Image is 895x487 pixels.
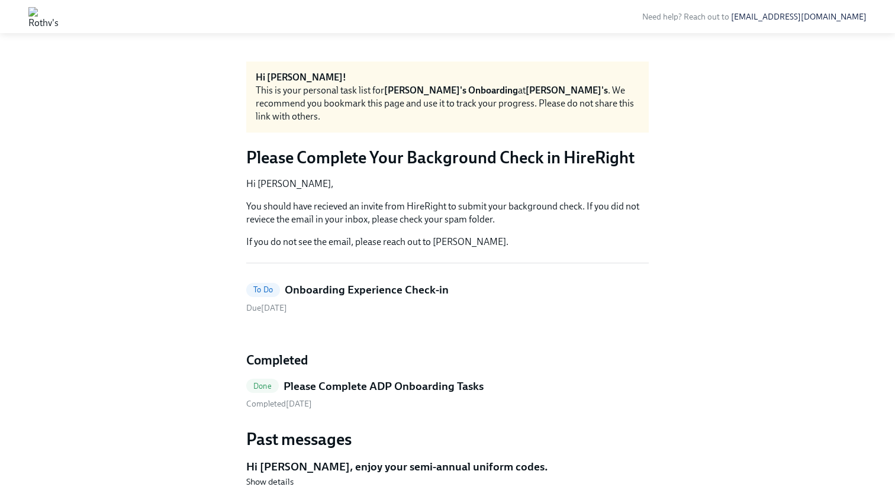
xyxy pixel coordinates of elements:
img: Rothy's [28,7,59,26]
span: Done [246,382,279,391]
h5: Please Complete ADP Onboarding Tasks [284,379,484,394]
span: Friday, July 11th 2025, 9:22 am [246,399,312,409]
h3: Past messages [246,428,649,450]
h4: Completed [246,351,649,369]
div: This is your personal task list for at . We recommend you bookmark this page and use it to track ... [256,84,639,123]
strong: [PERSON_NAME]'s Onboarding [384,85,518,96]
h3: Please Complete Your Background Check in HireRight [246,147,649,168]
span: To Do [246,285,280,294]
strong: Hi [PERSON_NAME]! [256,72,346,83]
p: Hi [PERSON_NAME], [246,178,649,191]
strong: [PERSON_NAME]'s [526,85,608,96]
h5: Onboarding Experience Check-in [285,282,449,298]
p: You should have recieved an invite from HireRight to submit your background check. If you did not... [246,200,649,226]
a: To DoOnboarding Experience Check-inDue[DATE] [246,282,649,314]
h5: Hi [PERSON_NAME], enjoy your semi-annual uniform codes. [246,459,649,475]
a: DonePlease Complete ADP Onboarding Tasks Completed[DATE] [246,379,649,410]
p: If you do not see the email, please reach out to [PERSON_NAME]. [246,236,649,249]
span: Friday, September 5th 2025, 6:00 pm [246,303,287,313]
span: Need help? Reach out to [642,12,867,22]
a: [EMAIL_ADDRESS][DOMAIN_NAME] [731,12,867,22]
